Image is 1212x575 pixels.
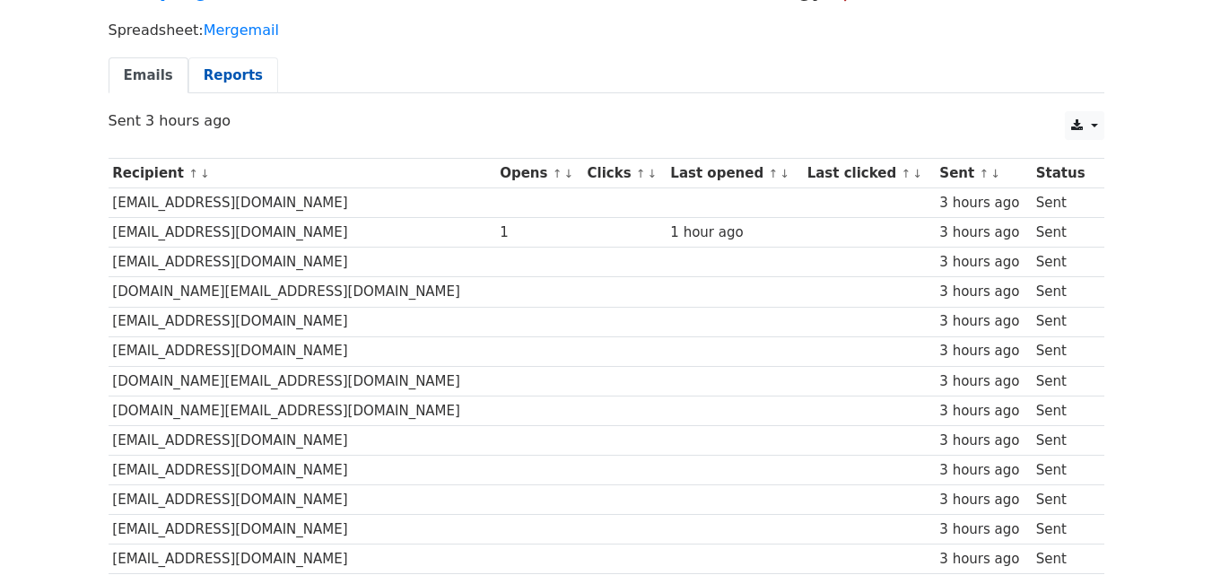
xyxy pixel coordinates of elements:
a: ↑ [979,167,989,180]
a: Reports [188,57,278,94]
a: Emails [109,57,188,94]
a: ↑ [188,167,198,180]
a: ↓ [563,167,573,180]
td: [EMAIL_ADDRESS][DOMAIN_NAME] [109,545,496,574]
div: 3 hours ago [939,371,1027,392]
div: 3 hours ago [939,252,1027,273]
div: 1 hour ago [670,222,798,243]
iframe: Chat Widget [1122,489,1212,575]
a: ↓ [200,167,210,180]
td: [EMAIL_ADDRESS][DOMAIN_NAME] [109,485,496,515]
td: Sent [1032,366,1094,396]
td: [EMAIL_ADDRESS][DOMAIN_NAME] [109,188,496,218]
td: Sent [1032,515,1094,545]
div: 3 hours ago [939,222,1027,243]
td: Sent [1032,307,1094,336]
td: [EMAIL_ADDRESS][DOMAIN_NAME] [109,248,496,277]
div: 3 hours ago [939,341,1027,362]
td: Sent [1032,248,1094,277]
th: Recipient [109,159,496,188]
td: [EMAIL_ADDRESS][DOMAIN_NAME] [109,456,496,485]
a: ↑ [768,167,778,180]
p: Sent 3 hours ago [109,111,1104,130]
td: [EMAIL_ADDRESS][DOMAIN_NAME] [109,307,496,336]
td: Sent [1032,456,1094,485]
th: Opens [495,159,582,188]
td: Sent [1032,336,1094,366]
th: Last clicked [803,159,936,188]
div: 3 hours ago [939,549,1027,570]
td: Sent [1032,485,1094,515]
td: Sent [1032,188,1094,218]
th: Clicks [583,159,667,188]
td: [DOMAIN_NAME][EMAIL_ADDRESS][DOMAIN_NAME] [109,277,496,307]
div: 3 hours ago [939,460,1027,481]
div: 1 [500,222,579,243]
a: Mergemail [204,22,279,39]
a: ↓ [912,167,922,180]
a: ↑ [901,167,911,180]
td: [DOMAIN_NAME][EMAIL_ADDRESS][DOMAIN_NAME] [109,396,496,425]
a: ↑ [636,167,646,180]
th: Sent [936,159,1032,188]
th: Last opened [667,159,803,188]
div: 3 hours ago [939,282,1027,302]
td: Sent [1032,425,1094,455]
div: 3 hours ago [939,431,1027,451]
p: Spreadsheet: [109,21,1104,39]
a: ↓ [990,167,1000,180]
th: Status [1032,159,1094,188]
td: Sent [1032,277,1094,307]
td: [EMAIL_ADDRESS][DOMAIN_NAME] [109,515,496,545]
td: [EMAIL_ADDRESS][DOMAIN_NAME] [109,218,496,248]
div: 3 hours ago [939,401,1027,422]
div: 3 hours ago [939,519,1027,540]
div: 3 hours ago [939,311,1027,332]
a: ↓ [648,167,658,180]
td: Sent [1032,396,1094,425]
td: [EMAIL_ADDRESS][DOMAIN_NAME] [109,425,496,455]
a: ↑ [553,167,562,180]
div: 3 hours ago [939,490,1027,510]
td: Sent [1032,218,1094,248]
a: ↓ [780,167,789,180]
td: Sent [1032,545,1094,574]
td: [EMAIL_ADDRESS][DOMAIN_NAME] [109,336,496,366]
td: [DOMAIN_NAME][EMAIL_ADDRESS][DOMAIN_NAME] [109,366,496,396]
div: 3 hours ago [939,193,1027,213]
